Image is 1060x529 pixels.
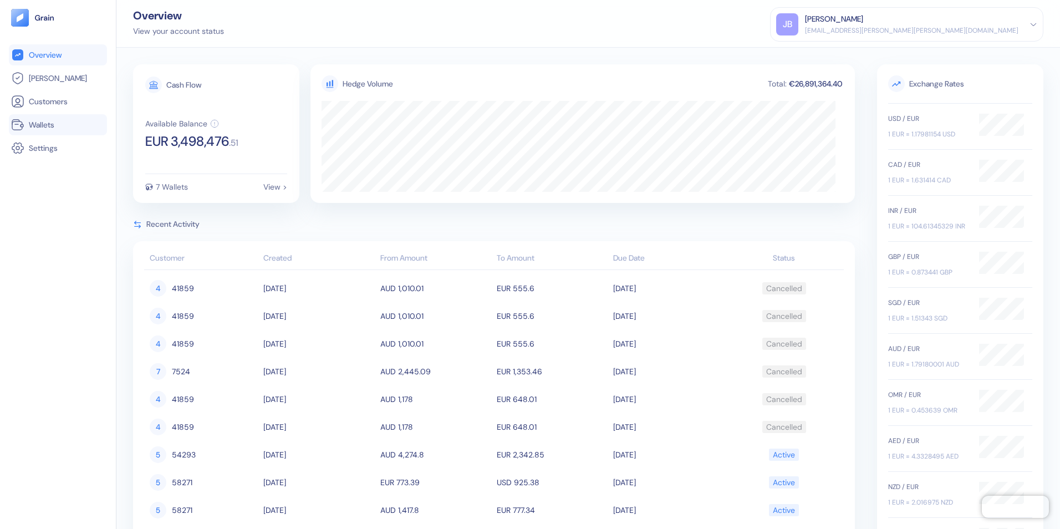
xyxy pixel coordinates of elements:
span: 54293 [172,445,196,464]
span: Settings [29,143,58,154]
td: EUR 555.6 [494,330,610,358]
div: GBP / EUR [888,252,968,262]
div: 1 EUR = 104.61345329 INR [888,221,968,231]
div: 7 Wallets [156,183,188,191]
div: OMR / EUR [888,390,968,400]
span: [PERSON_NAME] [29,73,87,84]
td: [DATE] [610,385,727,413]
span: Wallets [29,119,54,130]
div: [PERSON_NAME] [805,13,863,25]
td: EUR 777.34 [494,496,610,524]
div: View > [263,183,287,191]
td: [DATE] [261,413,377,441]
span: 58271 [172,501,192,520]
a: Customers [11,95,105,108]
div: Total: [767,80,788,88]
div: 1 EUR = 4.3328495 AED [888,451,968,461]
span: Customers [29,96,68,107]
a: Wallets [11,118,105,131]
div: CAD / EUR [888,160,968,170]
div: View your account status [133,26,224,37]
th: Customer [144,248,261,270]
div: Cancelled [766,279,802,298]
td: EUR 648.01 [494,385,610,413]
td: EUR 555.6 [494,302,610,330]
div: 1 EUR = 1.631414 CAD [888,175,968,185]
span: 58271 [172,473,192,492]
td: [DATE] [610,302,727,330]
td: AUD 1,010.01 [378,330,494,358]
td: [DATE] [610,358,727,385]
iframe: Chatra live chat [982,496,1049,518]
span: Exchange Rates [888,75,1032,92]
div: Cancelled [766,418,802,436]
div: Cancelled [766,390,802,409]
td: [DATE] [261,496,377,524]
span: 41859 [172,307,194,325]
td: [DATE] [610,441,727,469]
div: 1 EUR = 2.016975 NZD [888,497,968,507]
th: From Amount [378,248,494,270]
button: Available Balance [145,119,219,128]
span: 41859 [172,334,194,353]
td: EUR 1,353.46 [494,358,610,385]
td: AUD 1,178 [378,385,494,413]
div: 5 [150,446,166,463]
td: [DATE] [610,330,727,358]
td: AUD 4,274.8 [378,441,494,469]
div: 1 EUR = 1.79180001 AUD [888,359,968,369]
span: 7524 [172,362,190,381]
div: Hedge Volume [343,78,393,90]
td: [DATE] [261,302,377,330]
td: AUD 2,445.09 [378,358,494,385]
td: EUR 555.6 [494,274,610,302]
a: [PERSON_NAME] [11,72,105,85]
div: INR / EUR [888,206,968,216]
div: 4 [150,280,166,297]
div: Cancelled [766,334,802,353]
td: AUD 1,417.8 [378,496,494,524]
td: [DATE] [261,385,377,413]
td: [DATE] [610,274,727,302]
div: Active [773,473,795,492]
img: logo [34,14,55,22]
div: Cancelled [766,307,802,325]
td: [DATE] [610,496,727,524]
div: Status [730,252,838,264]
div: Active [773,501,795,520]
th: Created [261,248,377,270]
div: Overview [133,10,224,21]
div: JB [776,13,798,35]
span: 41859 [172,418,194,436]
td: EUR 648.01 [494,413,610,441]
th: Due Date [610,248,727,270]
div: AED / EUR [888,436,968,446]
div: 1 EUR = 1.17981154 USD [888,129,968,139]
span: 41859 [172,279,194,298]
th: To Amount [494,248,610,270]
img: logo-tablet-V2.svg [11,9,29,27]
div: AUD / EUR [888,344,968,354]
td: [DATE] [261,274,377,302]
div: 1 EUR = 0.453639 OMR [888,405,968,415]
td: [DATE] [610,413,727,441]
td: EUR 773.39 [378,469,494,496]
td: EUR 2,342.85 [494,441,610,469]
div: 1 EUR = 1.51343 SGD [888,313,968,323]
a: Overview [11,48,105,62]
td: [DATE] [610,469,727,496]
div: 4 [150,308,166,324]
span: EUR 3,498,476 [145,135,229,148]
div: 4 [150,419,166,435]
div: [EMAIL_ADDRESS][PERSON_NAME][PERSON_NAME][DOMAIN_NAME] [805,26,1018,35]
td: AUD 1,178 [378,413,494,441]
div: USD / EUR [888,114,968,124]
div: 7 [150,363,166,380]
div: 5 [150,502,166,518]
td: AUD 1,010.01 [378,302,494,330]
td: USD 925.38 [494,469,610,496]
div: 4 [150,335,166,352]
div: SGD / EUR [888,298,968,308]
span: . 51 [229,139,238,147]
div: NZD / EUR [888,482,968,492]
